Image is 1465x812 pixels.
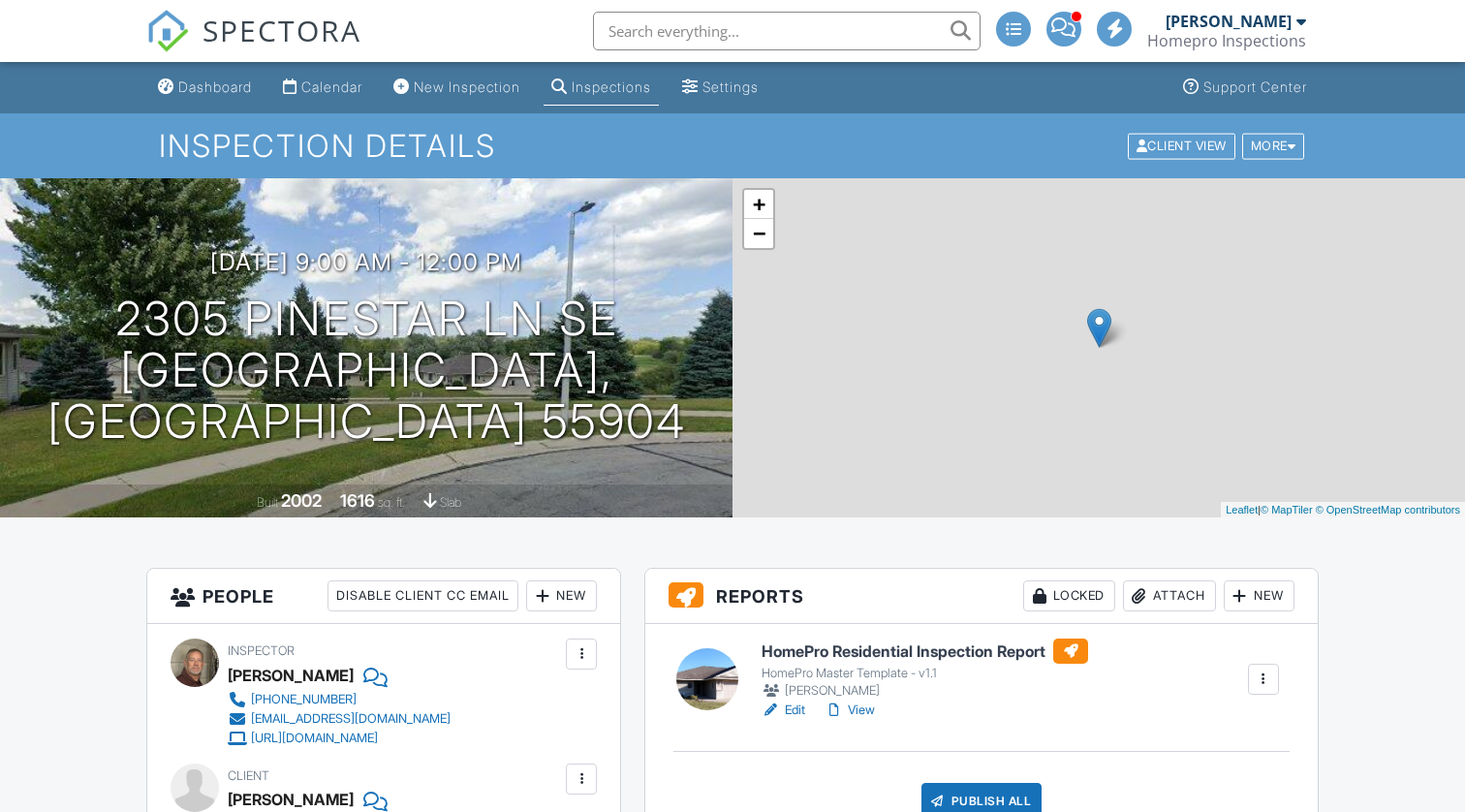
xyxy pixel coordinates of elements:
[526,580,597,611] div: New
[1126,138,1240,152] a: Client View
[1316,504,1460,515] a: © OpenStreetMap contributors
[147,569,620,624] h3: People
[762,639,1088,664] h6: HomePro Residential Inspection Report
[1147,31,1306,50] div: Homepro Inspections
[150,70,260,106] a: Dashboard
[1166,12,1292,31] div: [PERSON_NAME]
[228,661,354,690] div: [PERSON_NAME]
[1242,133,1305,159] div: More
[386,70,528,106] a: New Inspection
[1226,504,1258,515] a: Leaflet
[228,729,451,748] a: [URL][DOMAIN_NAME]
[31,294,701,447] h1: 2305 Pinestar ln se [GEOGRAPHIC_DATA], [GEOGRAPHIC_DATA] 55904
[257,495,278,510] span: Built
[159,129,1306,163] h1: Inspection Details
[301,78,362,95] div: Calendar
[762,639,1088,701] a: HomePro Residential Inspection Report HomePro Master Template - v1.1 [PERSON_NAME]
[1221,502,1465,518] div: |
[744,219,773,248] a: Zoom out
[210,249,522,275] h3: [DATE] 9:00 am - 12:00 pm
[251,731,378,746] div: [URL][DOMAIN_NAME]
[228,643,295,658] span: Inspector
[1123,580,1216,611] div: Attach
[593,12,981,50] input: Search everything...
[251,692,357,707] div: [PHONE_NUMBER]
[228,690,451,709] a: [PHONE_NUMBER]
[1023,580,1115,611] div: Locked
[762,701,805,720] a: Edit
[1224,580,1294,611] div: New
[146,26,361,67] a: SPECTORA
[1261,504,1313,515] a: © MapTiler
[275,70,370,106] a: Calendar
[281,490,322,511] div: 2002
[378,495,405,510] span: sq. ft.
[702,78,759,95] div: Settings
[1175,70,1315,106] a: Support Center
[544,70,659,106] a: Inspections
[674,70,766,106] a: Settings
[203,10,361,50] span: SPECTORA
[762,681,1088,701] div: [PERSON_NAME]
[762,666,1088,681] div: HomePro Master Template - v1.1
[744,190,773,219] a: Zoom in
[440,495,461,510] span: slab
[645,569,1318,624] h3: Reports
[251,711,451,727] div: [EMAIL_ADDRESS][DOMAIN_NAME]
[1128,133,1235,159] div: Client View
[340,490,375,511] div: 1616
[146,10,189,52] img: The Best Home Inspection Software - Spectora
[178,78,252,95] div: Dashboard
[825,701,875,720] a: View
[1203,78,1307,95] div: Support Center
[414,78,520,95] div: New Inspection
[228,768,269,783] span: Client
[327,580,518,611] div: Disable Client CC Email
[572,78,651,95] div: Inspections
[228,709,451,729] a: [EMAIL_ADDRESS][DOMAIN_NAME]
